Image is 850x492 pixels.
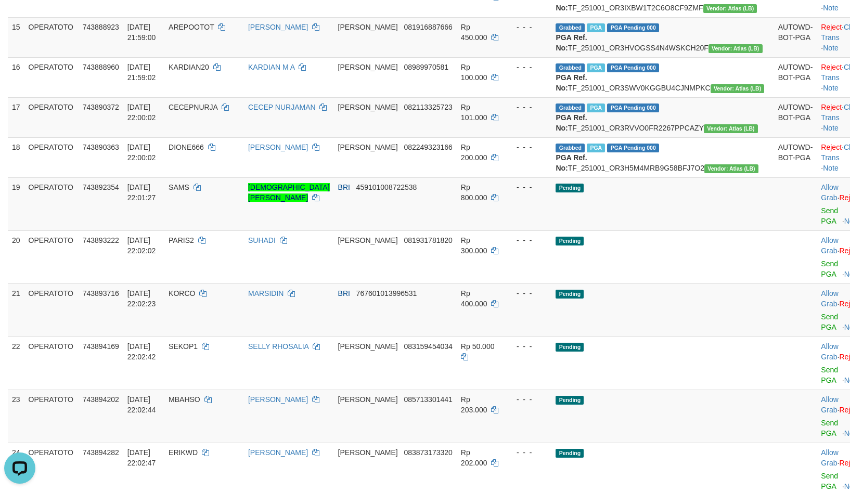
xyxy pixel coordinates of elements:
[823,4,839,12] a: Note
[823,164,839,172] a: Note
[338,23,398,31] span: [PERSON_NAME]
[404,103,452,111] span: Copy 082113325723 to clipboard
[607,144,659,152] span: PGA Pending
[556,153,587,172] b: PGA Ref. No:
[83,236,119,244] span: 743893222
[169,63,209,71] span: KARDIAN20
[127,103,156,122] span: [DATE] 22:00:02
[556,33,587,52] b: PGA Ref. No:
[127,143,156,162] span: [DATE] 22:00:02
[461,143,487,162] span: Rp 200.000
[821,313,838,331] a: Send PGA
[461,395,487,414] span: Rp 203.000
[248,143,308,151] a: [PERSON_NAME]
[461,183,487,202] span: Rp 800.000
[703,4,757,13] span: Vendor URL: https://dashboard.q2checkout.com/secure
[461,236,487,255] span: Rp 300.000
[4,4,35,35] button: Open LiveChat chat widget
[83,448,119,457] span: 743894282
[821,342,839,361] span: ·
[127,23,156,42] span: [DATE] 21:59:00
[821,342,838,361] a: Allow Grab
[461,23,487,42] span: Rp 450.000
[169,342,198,351] span: SEKOP1
[508,182,548,192] div: - - -
[556,113,587,132] b: PGA Ref. No:
[24,17,79,57] td: OPERATOTO
[821,236,839,255] span: ·
[823,124,839,132] a: Note
[551,17,774,57] td: TF_251001_OR3HVOGSS4N4WSKCH20F
[704,124,758,133] span: Vendor URL: https://dashboard.q2checkout.com/secure
[24,177,79,230] td: OPERATOTO
[24,336,79,390] td: OPERATOTO
[821,289,839,308] span: ·
[169,448,198,457] span: ERIKWD
[556,396,584,405] span: Pending
[248,448,308,457] a: [PERSON_NAME]
[461,342,495,351] span: Rp 50.000
[508,22,548,32] div: - - -
[556,449,584,458] span: Pending
[551,137,774,177] td: TF_251001_OR3H5M4MRB9G58BFJ7O2
[338,448,398,457] span: [PERSON_NAME]
[404,448,452,457] span: Copy 083873173320 to clipboard
[338,63,398,71] span: [PERSON_NAME]
[24,137,79,177] td: OPERATOTO
[551,97,774,137] td: TF_251001_OR3RVVO0FR2267PPCAZY
[127,289,156,308] span: [DATE] 22:02:23
[821,448,838,467] a: Allow Grab
[83,342,119,351] span: 743894169
[248,342,308,351] a: SELLY RHOSALIA
[169,23,214,31] span: AREPOOTOT
[248,236,276,244] a: SUHADI
[248,183,330,202] a: [DEMOGRAPHIC_DATA][PERSON_NAME]
[607,23,659,32] span: PGA Pending
[821,448,839,467] span: ·
[508,235,548,245] div: - - -
[8,283,24,336] td: 21
[461,289,487,308] span: Rp 400.000
[127,395,156,414] span: [DATE] 22:02:44
[169,289,195,297] span: KORCO
[24,283,79,336] td: OPERATOTO
[587,103,605,112] span: Marked by bfgbrian
[508,394,548,405] div: - - -
[83,183,119,191] span: 743892354
[83,103,119,111] span: 743890372
[338,236,398,244] span: [PERSON_NAME]
[404,23,452,31] span: Copy 081916887666 to clipboard
[709,44,763,53] span: Vendor URL: https://dashboard.q2checkout.com/secure
[508,142,548,152] div: - - -
[404,395,452,404] span: Copy 085713301441 to clipboard
[8,390,24,443] td: 23
[356,289,417,297] span: Copy 767601013996531 to clipboard
[83,289,119,297] span: 743893716
[821,183,838,202] a: Allow Grab
[704,164,758,173] span: Vendor URL: https://dashboard.q2checkout.com/secure
[248,23,308,31] a: [PERSON_NAME]
[774,57,817,97] td: AUTOWD-BOT-PGA
[508,102,548,112] div: - - -
[127,183,156,202] span: [DATE] 22:01:27
[338,183,350,191] span: BRI
[821,419,838,437] a: Send PGA
[338,342,398,351] span: [PERSON_NAME]
[556,237,584,245] span: Pending
[338,103,398,111] span: [PERSON_NAME]
[404,143,452,151] span: Copy 082249323166 to clipboard
[508,341,548,352] div: - - -
[821,366,838,384] a: Send PGA
[24,230,79,283] td: OPERATOTO
[774,97,817,137] td: AUTOWD-BOT-PGA
[774,17,817,57] td: AUTOWD-BOT-PGA
[556,184,584,192] span: Pending
[821,260,838,278] a: Send PGA
[83,143,119,151] span: 743890363
[551,57,774,97] td: TF_251001_OR3SWV0KGGBU4CJNMPKC
[821,63,842,71] a: Reject
[508,288,548,299] div: - - -
[8,97,24,137] td: 17
[821,472,838,490] a: Send PGA
[556,290,584,299] span: Pending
